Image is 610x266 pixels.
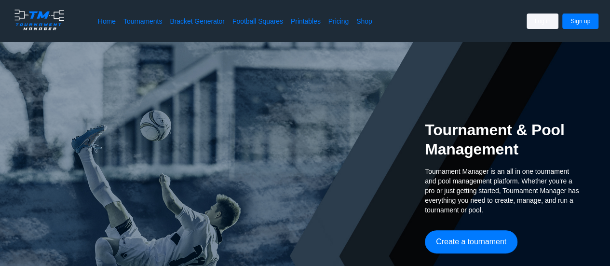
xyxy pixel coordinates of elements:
[527,14,559,29] button: Log in
[98,16,116,26] a: Home
[425,120,579,159] h2: Tournament & Pool Management
[232,16,283,26] a: Football Squares
[123,16,162,26] a: Tournaments
[562,14,598,29] button: Sign up
[170,16,225,26] a: Bracket Generator
[356,16,372,26] a: Shop
[291,16,321,26] a: Printables
[425,167,579,215] span: Tournament Manager is an all in one tournament and pool management platform. Whether you're a pro...
[425,230,517,253] button: Create a tournament
[328,16,349,26] a: Pricing
[12,8,67,32] img: logo.ffa97a18e3bf2c7d.png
